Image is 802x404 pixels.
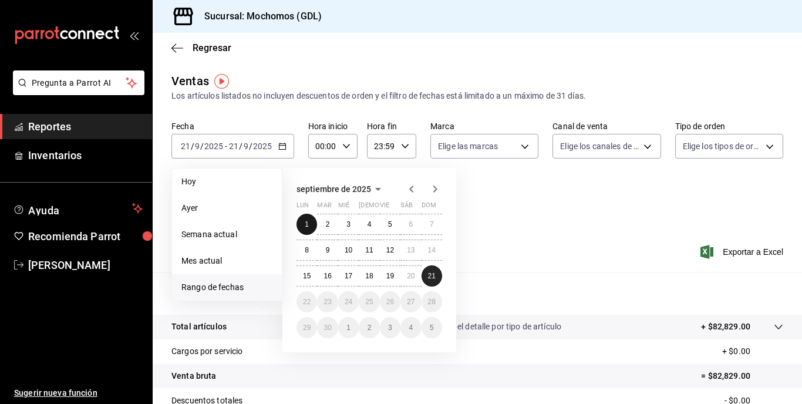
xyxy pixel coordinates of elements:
[194,142,200,151] input: --
[296,265,317,287] button: 15 de septiembre de 2025
[400,240,421,261] button: 13 de septiembre de 2025
[359,240,379,261] button: 11 de septiembre de 2025
[359,265,379,287] button: 18 de septiembre de 2025
[252,142,272,151] input: ----
[430,122,538,130] label: Marca
[380,291,400,312] button: 26 de septiembre de 2025
[317,265,338,287] button: 16 de septiembre de 2025
[181,281,272,294] span: Rango de fechas
[338,214,359,235] button: 3 de septiembre de 2025
[191,142,194,151] span: /
[195,9,322,23] h3: Sucursal: Mochomos (GDL)
[243,142,249,151] input: --
[430,220,434,228] abbr: 7 de septiembre de 2025
[422,317,442,338] button: 5 de octubre de 2025
[317,291,338,312] button: 23 de septiembre de 2025
[367,122,416,130] label: Hora fin
[28,201,127,216] span: Ayuda
[365,246,373,254] abbr: 11 de septiembre de 2025
[428,298,436,306] abbr: 28 de septiembre de 2025
[422,291,442,312] button: 28 de septiembre de 2025
[181,255,272,267] span: Mes actual
[400,317,421,338] button: 4 de octubre de 2025
[345,246,352,254] abbr: 10 de septiembre de 2025
[305,220,309,228] abbr: 1 de septiembre de 2025
[400,201,413,214] abbr: sábado
[180,142,191,151] input: --
[701,370,783,382] p: = $82,829.00
[171,370,216,382] p: Venta bruta
[296,240,317,261] button: 8 de septiembre de 2025
[388,220,392,228] abbr: 5 de septiembre de 2025
[204,142,224,151] input: ----
[303,272,311,280] abbr: 15 de septiembre de 2025
[296,182,385,196] button: septiembre de 2025
[296,317,317,338] button: 29 de septiembre de 2025
[338,317,359,338] button: 1 de octubre de 2025
[28,147,143,163] span: Inventarios
[380,214,400,235] button: 5 de septiembre de 2025
[324,324,331,332] abbr: 30 de septiembre de 2025
[380,201,389,214] abbr: viernes
[326,220,330,228] abbr: 2 de septiembre de 2025
[407,272,415,280] abbr: 20 de septiembre de 2025
[200,142,204,151] span: /
[400,265,421,287] button: 20 de septiembre de 2025
[386,272,394,280] abbr: 19 de septiembre de 2025
[407,246,415,254] abbr: 13 de septiembre de 2025
[14,387,143,399] span: Sugerir nueva función
[28,228,143,244] span: Recomienda Parrot
[324,298,331,306] abbr: 23 de septiembre de 2025
[380,240,400,261] button: 12 de septiembre de 2025
[338,240,359,261] button: 10 de septiembre de 2025
[181,228,272,241] span: Semana actual
[552,122,661,130] label: Canal de venta
[683,140,761,152] span: Elige los tipos de orden
[422,201,436,214] abbr: domingo
[346,324,351,332] abbr: 1 de octubre de 2025
[171,345,243,358] p: Cargos por servicio
[438,140,498,152] span: Elige las marcas
[303,324,311,332] abbr: 29 de septiembre de 2025
[338,265,359,287] button: 17 de septiembre de 2025
[675,122,783,130] label: Tipo de orden
[368,220,372,228] abbr: 4 de septiembre de 2025
[239,142,242,151] span: /
[560,140,639,152] span: Elige los canales de venta
[722,345,783,358] p: + $0.00
[388,324,392,332] abbr: 3 de octubre de 2025
[422,240,442,261] button: 14 de septiembre de 2025
[171,42,231,53] button: Regresar
[409,220,413,228] abbr: 6 de septiembre de 2025
[28,119,143,134] span: Reportes
[303,298,311,306] abbr: 22 de septiembre de 2025
[701,321,750,333] p: + $82,829.00
[171,90,783,102] div: Los artículos listados no incluyen descuentos de orden y el filtro de fechas está limitado a un m...
[317,240,338,261] button: 9 de septiembre de 2025
[345,272,352,280] abbr: 17 de septiembre de 2025
[359,201,428,214] abbr: jueves
[326,246,330,254] abbr: 9 de septiembre de 2025
[225,142,227,151] span: -
[359,317,379,338] button: 2 de octubre de 2025
[317,214,338,235] button: 2 de septiembre de 2025
[365,298,373,306] abbr: 25 de septiembre de 2025
[324,272,331,280] abbr: 16 de septiembre de 2025
[214,74,229,89] img: Tooltip marker
[171,321,227,333] p: Total artículos
[703,245,783,259] span: Exportar a Excel
[296,201,309,214] abbr: lunes
[28,257,143,273] span: [PERSON_NAME]
[13,70,144,95] button: Pregunta a Parrot AI
[386,246,394,254] abbr: 12 de septiembre de 2025
[368,324,372,332] abbr: 2 de octubre de 2025
[171,72,209,90] div: Ventas
[359,214,379,235] button: 4 de septiembre de 2025
[8,85,144,97] a: Pregunta a Parrot AI
[296,291,317,312] button: 22 de septiembre de 2025
[32,77,126,89] span: Pregunta a Parrot AI
[249,142,252,151] span: /
[228,142,239,151] input: --
[365,272,373,280] abbr: 18 de septiembre de 2025
[338,201,349,214] abbr: miércoles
